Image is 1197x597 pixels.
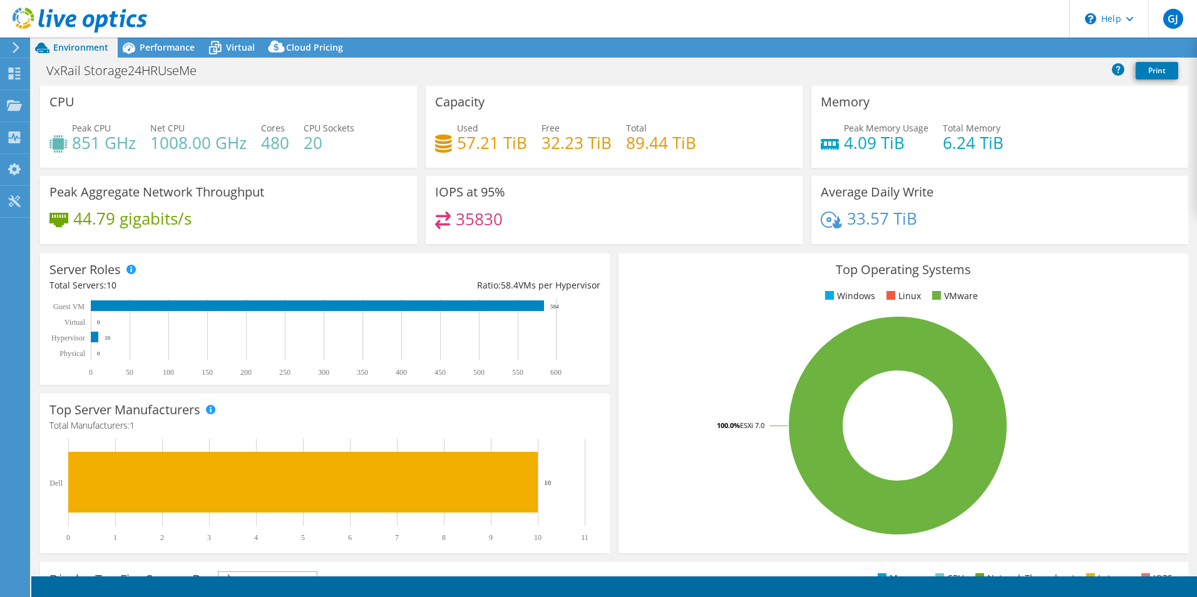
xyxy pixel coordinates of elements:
[581,533,588,542] text: 11
[821,185,933,199] h3: Average Daily Write
[150,122,185,134] span: Net CPU
[457,122,478,134] span: Used
[1136,62,1178,79] a: Print
[41,64,216,78] h1: VxRail Storage24HRUseMe
[140,41,195,53] span: Performance
[442,533,446,542] text: 8
[51,334,85,342] text: Hypervisor
[254,533,258,542] text: 4
[542,122,560,134] span: Free
[875,571,924,585] li: Memory
[53,41,108,53] span: Environment
[97,319,100,325] text: 0
[49,403,200,417] h3: Top Server Manufacturers
[66,533,70,542] text: 0
[717,421,740,430] tspan: 100.0%
[279,368,290,377] text: 250
[544,479,552,486] text: 10
[932,571,964,585] li: CPU
[207,533,211,542] text: 3
[929,289,978,303] li: VMware
[1138,571,1173,585] li: IOPS
[73,212,192,225] h4: 44.79 gigabits/s
[126,368,133,377] text: 50
[1085,13,1096,24] svg: \n
[72,136,136,150] h4: 851 GHz
[64,318,86,327] text: Virtual
[113,533,117,542] text: 1
[357,368,368,377] text: 350
[218,572,317,587] span: IOPS
[534,533,542,542] text: 10
[72,122,111,134] span: Peak CPU
[457,136,527,150] h4: 57.21 TiB
[240,368,252,377] text: 200
[261,136,289,150] h4: 480
[628,263,1179,277] h3: Top Operating Systems
[943,122,1000,134] span: Total Memory
[434,368,446,377] text: 450
[304,136,354,150] h4: 20
[49,479,63,487] text: Dell
[396,368,407,377] text: 400
[202,368,213,377] text: 150
[435,95,485,109] h3: Capacity
[821,95,870,109] h3: Memory
[160,533,164,542] text: 2
[943,136,1004,150] h4: 6.24 TiB
[626,122,647,134] span: Total
[550,304,559,310] text: 584
[501,279,518,291] span: 58.4
[89,368,93,377] text: 0
[489,533,493,542] text: 9
[844,122,928,134] span: Peak Memory Usage
[512,368,523,377] text: 550
[49,263,121,277] h3: Server Roles
[883,289,921,303] li: Linux
[226,41,255,53] span: Virtual
[97,350,100,357] text: 0
[1163,9,1183,29] span: GJ
[49,419,600,432] h4: Total Manufacturers:
[348,533,352,542] text: 6
[550,368,562,377] text: 600
[395,533,399,542] text: 7
[318,368,329,377] text: 300
[740,421,764,430] tspan: ESXi 7.0
[163,368,174,377] text: 100
[150,136,247,150] h4: 1008.00 GHz
[261,122,285,134] span: Cores
[325,278,600,292] div: Ratio: VMs per Hypervisor
[59,349,85,358] text: Physical
[49,185,264,199] h3: Peak Aggregate Network Throughput
[304,122,354,134] span: CPU Sockets
[301,533,305,542] text: 5
[49,278,325,292] div: Total Servers:
[49,95,74,109] h3: CPU
[106,279,116,291] span: 10
[105,335,111,341] text: 10
[435,185,505,199] h3: IOPS at 95%
[456,212,503,226] h4: 35830
[473,368,485,377] text: 500
[844,136,928,150] h4: 4.09 TiB
[972,571,1075,585] li: Network Throughput
[286,41,343,53] span: Cloud Pricing
[822,289,875,303] li: Windows
[847,212,917,225] h4: 33.57 TiB
[130,419,135,431] span: 1
[626,136,696,150] h4: 89.44 TiB
[542,136,612,150] h4: 32.23 TiB
[1083,571,1130,585] li: Latency
[53,302,85,311] text: Guest VM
